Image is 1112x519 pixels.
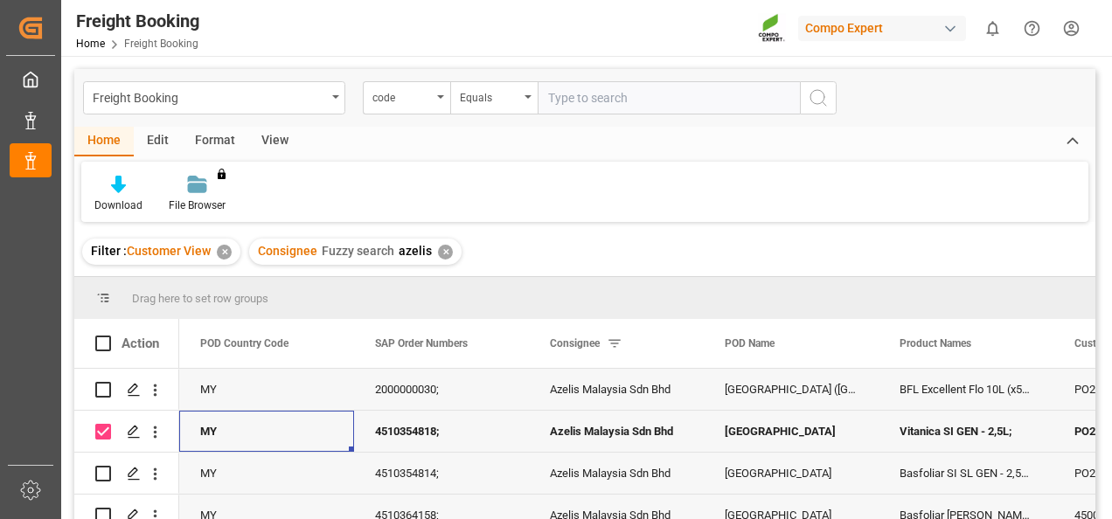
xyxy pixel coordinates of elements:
[217,245,232,259] div: ✕
[74,453,179,495] div: Press SPACE to select this row.
[354,411,529,452] div: 4510354818;
[529,453,704,494] div: Azelis Malaysia Sdn Bhd
[704,411,879,452] div: [GEOGRAPHIC_DATA]
[94,197,142,213] div: Download
[179,369,354,410] div: MY
[248,127,302,156] div: View
[798,16,966,41] div: Compo Expert
[76,8,199,34] div: Freight Booking
[76,38,105,50] a: Home
[450,81,538,114] button: open menu
[258,244,317,258] span: Consignee
[179,411,354,452] div: MY
[758,13,786,44] img: Screenshot%202023-09-29%20at%2010.02.21.png_1712312052.png
[91,244,127,258] span: Filter :
[363,81,450,114] button: open menu
[354,453,529,494] div: 4510354814;
[529,369,704,410] div: Azelis Malaysia Sdn Bhd
[354,369,529,410] div: 2000000030;
[879,369,1053,410] div: BFL Excellent Flo 10L (x50) WW (LS);
[879,411,1053,452] div: Vitanica SI GEN - 2,5L;
[372,86,432,106] div: code
[74,369,179,411] div: Press SPACE to select this row.
[704,453,879,494] div: [GEOGRAPHIC_DATA]
[438,245,453,259] div: ✕
[538,81,800,114] input: Type to search
[973,9,1012,48] button: show 0 new notifications
[132,292,268,305] span: Drag here to set row groups
[134,127,182,156] div: Edit
[529,411,704,452] div: Azelis Malaysia Sdn Bhd
[122,336,159,351] div: Action
[798,11,973,45] button: Compo Expert
[179,453,354,494] div: MY
[550,337,600,349] span: Consignee
[74,411,179,453] div: Press SPACE to deselect this row.
[200,337,288,349] span: POD Country Code
[1012,9,1052,48] button: Help Center
[800,81,837,114] button: search button
[375,337,468,349] span: SAP Order Numbers
[182,127,248,156] div: Format
[83,81,345,114] button: open menu
[460,86,519,106] div: Equals
[399,244,432,258] span: azelis
[93,86,326,107] div: Freight Booking
[322,244,394,258] span: Fuzzy search
[127,244,211,258] span: Customer View
[879,453,1053,494] div: Basfoliar SI SL GEN - 2,5L CANS;Vitanica SI GEN - 2,5L CANS;
[900,337,971,349] span: Product Names
[725,337,775,349] span: POD Name
[74,127,134,156] div: Home
[704,369,879,410] div: [GEOGRAPHIC_DATA] ([GEOGRAPHIC_DATA])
